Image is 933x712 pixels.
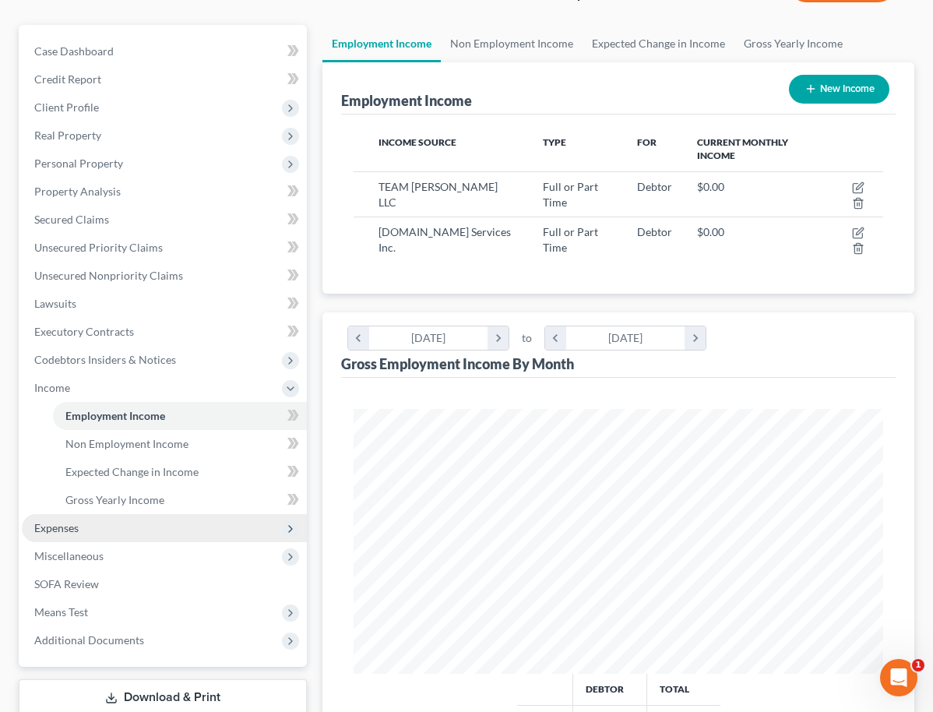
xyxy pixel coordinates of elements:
[697,136,788,161] span: Current Monthly Income
[22,37,307,65] a: Case Dashboard
[637,225,672,238] span: Debtor
[378,136,456,148] span: Income Source
[441,25,583,62] a: Non Employment Income
[341,91,472,110] div: Employment Income
[22,290,307,318] a: Lawsuits
[637,136,657,148] span: For
[543,225,598,254] span: Full or Part Time
[34,633,144,647] span: Additional Documents
[34,549,104,562] span: Miscellaneous
[65,493,164,506] span: Gross Yearly Income
[65,409,165,422] span: Employment Income
[34,241,163,254] span: Unsecured Priority Claims
[53,486,307,514] a: Gross Yearly Income
[34,297,76,310] span: Lawsuits
[378,225,511,254] span: [DOMAIN_NAME] Services Inc.
[348,326,369,350] i: chevron_left
[545,326,566,350] i: chevron_left
[53,458,307,486] a: Expected Change in Income
[697,180,724,193] span: $0.00
[734,25,852,62] a: Gross Yearly Income
[34,381,70,394] span: Income
[53,430,307,458] a: Non Employment Income
[34,129,101,142] span: Real Property
[65,437,188,450] span: Non Employment Income
[34,577,99,590] span: SOFA Review
[34,72,101,86] span: Credit Report
[637,180,672,193] span: Debtor
[378,180,498,209] span: TEAM [PERSON_NAME] LLC
[543,136,566,148] span: Type
[34,185,121,198] span: Property Analysis
[583,25,734,62] a: Expected Change in Income
[572,674,646,705] th: Debtor
[22,206,307,234] a: Secured Claims
[322,25,441,62] a: Employment Income
[53,402,307,430] a: Employment Income
[566,326,685,350] div: [DATE]
[34,213,109,226] span: Secured Claims
[22,178,307,206] a: Property Analysis
[488,326,509,350] i: chevron_right
[65,465,199,478] span: Expected Change in Income
[880,659,917,696] iframe: Intercom live chat
[697,225,724,238] span: $0.00
[34,100,99,114] span: Client Profile
[646,674,720,705] th: Total
[22,234,307,262] a: Unsecured Priority Claims
[34,325,134,338] span: Executory Contracts
[789,75,889,104] button: New Income
[22,318,307,346] a: Executory Contracts
[34,157,123,170] span: Personal Property
[369,326,488,350] div: [DATE]
[685,326,706,350] i: chevron_right
[22,65,307,93] a: Credit Report
[34,605,88,619] span: Means Test
[22,262,307,290] a: Unsecured Nonpriority Claims
[34,353,176,366] span: Codebtors Insiders & Notices
[912,659,924,671] span: 1
[22,570,307,598] a: SOFA Review
[522,330,532,346] span: to
[34,44,114,58] span: Case Dashboard
[34,521,79,534] span: Expenses
[341,354,574,373] div: Gross Employment Income By Month
[34,269,183,282] span: Unsecured Nonpriority Claims
[543,180,598,209] span: Full or Part Time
